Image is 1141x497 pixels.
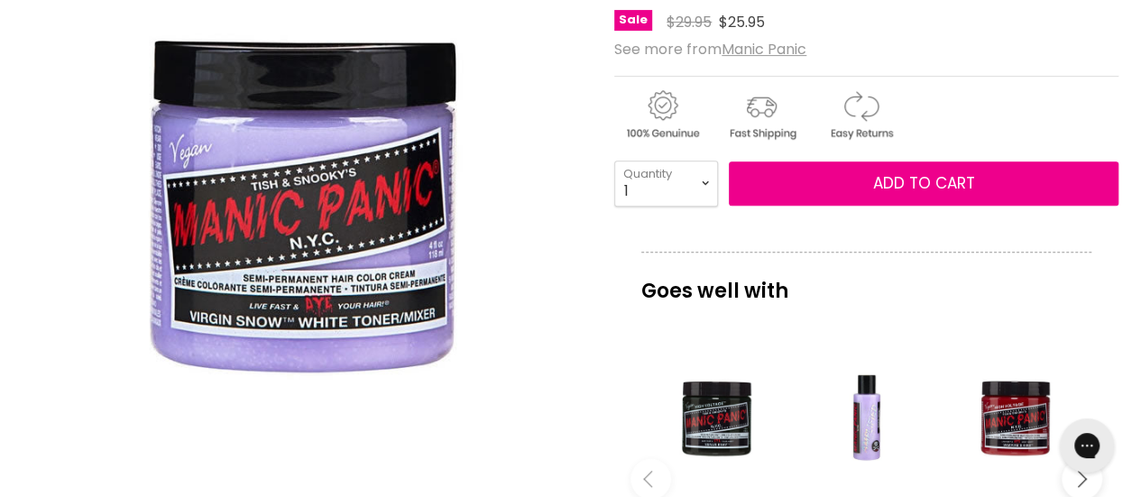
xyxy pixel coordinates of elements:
span: See more from [614,39,806,60]
span: $29.95 [667,12,712,32]
iframe: Gorgias live chat messenger [1051,412,1123,479]
p: Goes well with [641,252,1091,311]
img: returns.gif [813,87,908,143]
img: genuine.gif [614,87,710,143]
span: $25.95 [719,12,765,32]
a: Manic Panic [722,39,806,60]
button: Add to cart [729,161,1118,207]
span: Add to cart [873,172,975,194]
img: shipping.gif [713,87,809,143]
span: Sale [614,10,652,31]
select: Quantity [614,161,718,206]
